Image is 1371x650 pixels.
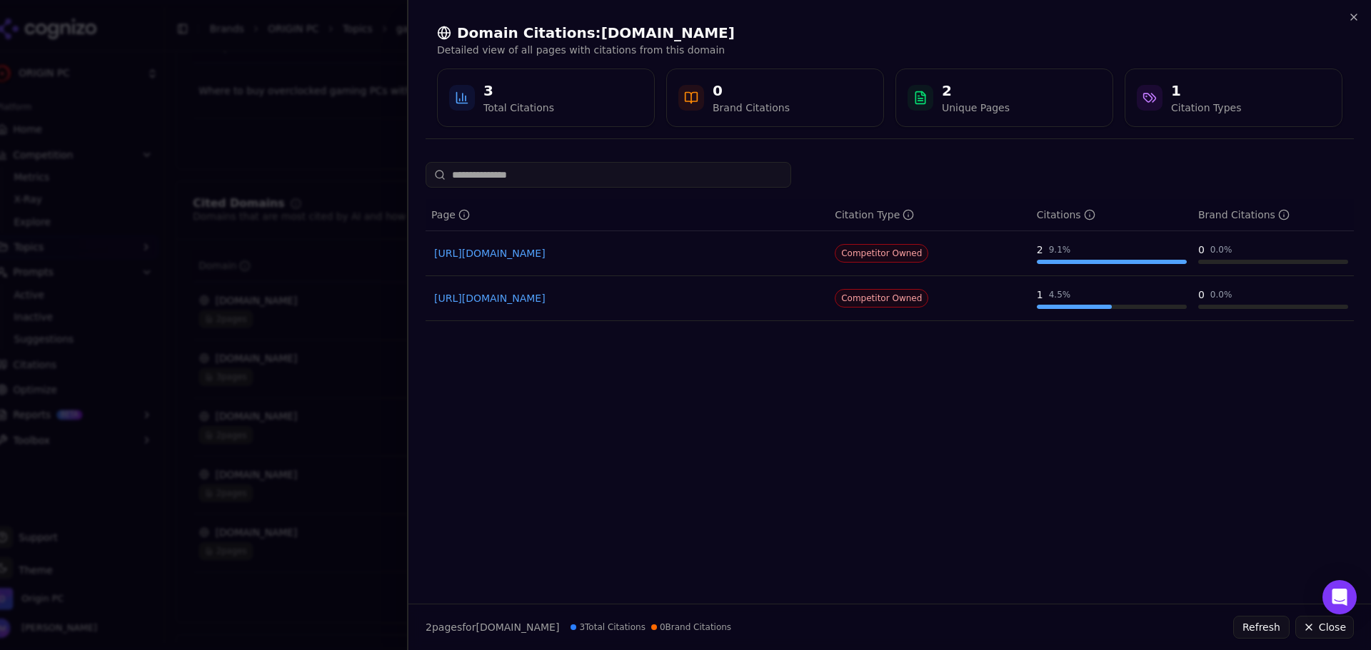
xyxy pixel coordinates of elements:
[942,101,1010,115] div: Unique Pages
[1049,244,1071,255] div: 9.1 %
[1037,288,1043,302] div: 1
[571,621,646,633] span: 3 Total Citations
[835,244,928,263] span: Competitor Owned
[829,199,1031,231] th: citationTypes
[1171,81,1241,101] div: 1
[1233,616,1290,639] button: Refresh
[1198,208,1290,222] div: Brand Citations
[1295,616,1354,639] button: Close
[426,199,1354,321] div: Data table
[1171,101,1241,115] div: Citation Types
[1192,199,1354,231] th: brandCitationCount
[431,208,470,222] div: Page
[713,81,790,101] div: 0
[483,81,554,101] div: 3
[1037,208,1095,222] div: Citations
[1210,244,1232,255] div: 0.0 %
[476,621,559,633] span: [DOMAIN_NAME]
[651,621,731,633] span: 0 Brand Citations
[437,43,1342,57] p: Detailed view of all pages with citations from this domain
[1049,289,1071,300] div: 4.5 %
[1198,243,1205,257] div: 0
[434,246,820,260] a: [URL][DOMAIN_NAME]
[426,199,829,231] th: page
[483,101,554,115] div: Total Citations
[942,81,1010,101] div: 2
[426,621,432,633] span: 2
[713,101,790,115] div: Brand Citations
[1037,243,1043,257] div: 2
[835,208,914,222] div: Citation Type
[434,291,820,305] a: [URL][DOMAIN_NAME]
[426,620,559,634] p: page s for
[835,289,928,308] span: Competitor Owned
[437,23,1342,43] h2: Domain Citations: [DOMAIN_NAME]
[1210,289,1232,300] div: 0.0 %
[1031,199,1192,231] th: totalCitationCount
[1198,288,1205,302] div: 0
